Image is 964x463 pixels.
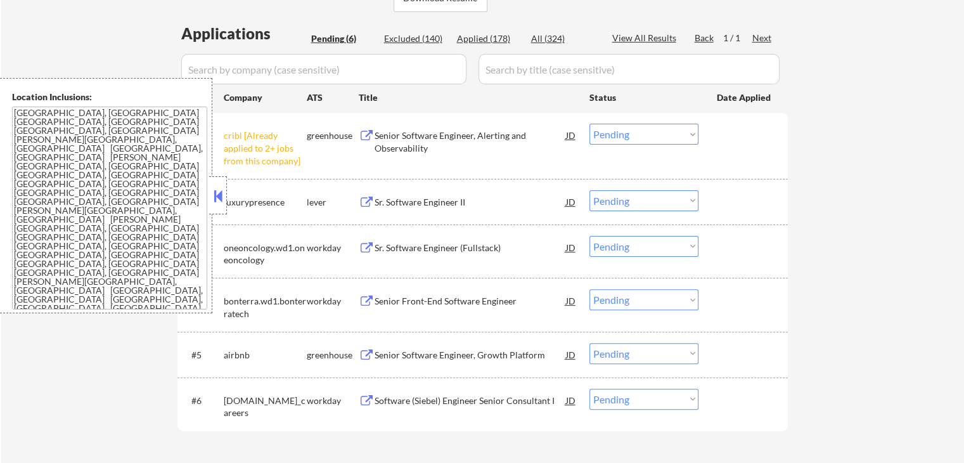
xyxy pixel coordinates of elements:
[224,395,307,419] div: [DOMAIN_NAME]_careers
[565,289,577,312] div: JD
[752,32,773,44] div: Next
[375,349,566,362] div: Senior Software Engineer, Growth Platform
[181,54,466,84] input: Search by company (case sensitive)
[307,349,359,362] div: greenhouse
[307,242,359,254] div: workday
[384,32,447,45] div: Excluded (140)
[307,295,359,308] div: workday
[589,86,698,108] div: Status
[307,395,359,407] div: workday
[224,91,307,104] div: Company
[612,32,680,44] div: View All Results
[181,26,307,41] div: Applications
[717,91,773,104] div: Date Applied
[224,242,307,266] div: oneoncology.wd1.oneoncology
[375,196,566,209] div: Sr. Software Engineer II
[565,124,577,147] div: JD
[12,91,207,103] div: Location Inclusions:
[191,349,214,362] div: #5
[479,54,780,84] input: Search by title (case sensitive)
[375,295,566,308] div: Senior Front-End Software Engineer
[359,91,577,104] div: Title
[565,190,577,213] div: JD
[375,129,566,154] div: Senior Software Engineer, Alerting and Observability
[723,32,752,44] div: 1 / 1
[307,91,359,104] div: ATS
[224,196,307,209] div: luxurypresence
[375,395,566,407] div: Software (Siebel) Engineer Senior Consultant I
[457,32,520,45] div: Applied (178)
[224,349,307,362] div: airbnb
[307,129,359,142] div: greenhouse
[191,395,214,407] div: #6
[565,389,577,412] div: JD
[311,32,375,45] div: Pending (6)
[531,32,594,45] div: All (324)
[224,295,307,320] div: bonterra.wd1.bonterratech
[375,242,566,254] div: Sr. Software Engineer (Fullstack)
[695,32,715,44] div: Back
[307,196,359,209] div: lever
[565,236,577,259] div: JD
[565,343,577,366] div: JD
[224,129,307,167] div: cribl [Already applied to 2+ jobs from this company]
